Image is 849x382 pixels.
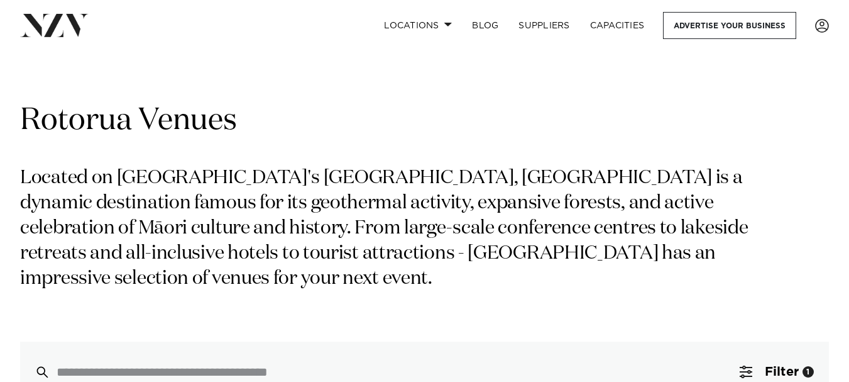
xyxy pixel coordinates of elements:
p: Located on [GEOGRAPHIC_DATA]'s [GEOGRAPHIC_DATA], [GEOGRAPHIC_DATA] is a dynamic destination famo... [20,166,797,291]
div: 1 [802,366,814,378]
a: BLOG [462,12,508,39]
a: Locations [374,12,462,39]
a: Advertise your business [663,12,796,39]
h1: Rotorua Venues [20,101,829,141]
a: Capacities [580,12,655,39]
span: Filter [765,366,799,378]
img: nzv-logo.png [20,14,89,37]
a: SUPPLIERS [508,12,579,39]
